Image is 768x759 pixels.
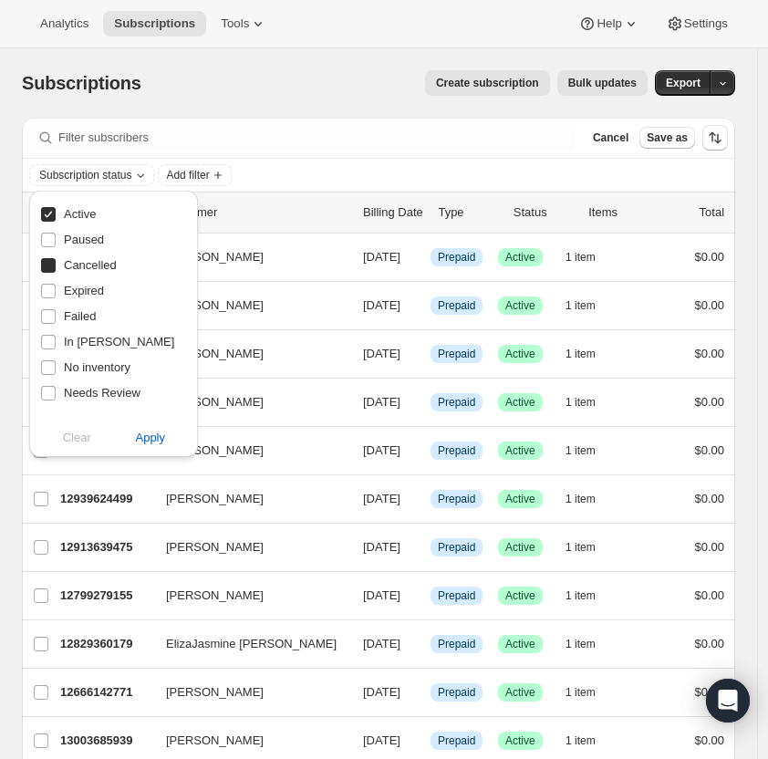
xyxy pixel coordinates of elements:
span: [DATE] [363,492,400,505]
span: Bulk updates [568,76,637,90]
span: Active [505,395,535,410]
span: Subscriptions [114,16,195,31]
input: Filter subscribers [58,125,575,151]
span: [DATE] [363,685,400,699]
span: 1 item [566,588,596,603]
span: Cancelled [64,258,117,272]
button: Subscriptions [103,11,206,36]
span: 1 item [566,298,596,313]
button: Apply subscription status filter [103,423,199,452]
div: 12914524211[PERSON_NAME][DATE]InfoPrepaidSuccessActive1 item$0.00 [60,341,724,367]
span: Add filter [166,168,209,182]
span: Active [64,207,96,221]
p: 12829360179 [60,635,151,653]
span: Prepaid [438,250,475,265]
button: Save as [639,127,695,149]
span: Active [505,443,535,458]
button: 1 item [566,486,616,512]
button: Export [655,70,711,96]
div: IDCustomerBilling DateTypeStatusItemsTotal [60,203,724,222]
button: Sort the results [702,125,728,151]
button: 1 item [566,535,616,560]
span: $0.00 [694,492,724,505]
span: [PERSON_NAME] [166,683,264,702]
span: [DATE] [363,540,400,554]
span: Settings [684,16,728,31]
span: Active [505,250,535,265]
span: Prepaid [438,733,475,748]
span: [PERSON_NAME] [166,732,264,750]
span: $0.00 [694,443,724,457]
button: 1 item [566,438,616,463]
span: Prepaid [438,347,475,361]
span: Active [505,298,535,313]
span: Cancel [593,130,628,145]
div: Type [438,203,498,222]
span: 1 item [566,685,596,700]
button: 1 item [566,244,616,270]
span: [PERSON_NAME] [166,248,264,266]
span: Analytics [40,16,88,31]
button: [PERSON_NAME] [155,726,337,755]
span: Expired [64,284,104,297]
p: Customer [166,203,348,222]
div: 12829360179ElizaJasmine [PERSON_NAME][DATE]InfoPrepaidSuccessActive1 item$0.00 [60,631,724,657]
button: [PERSON_NAME] [155,581,337,610]
span: $0.00 [694,540,724,554]
button: 1 item [566,631,616,657]
button: Create subscription [425,70,550,96]
span: [DATE] [363,250,400,264]
button: Settings [655,11,739,36]
span: $0.00 [694,347,724,360]
button: Analytics [29,11,99,36]
span: Needs Review [64,386,140,400]
p: 12913639475 [60,538,151,556]
span: Active [505,347,535,361]
span: Active [505,733,535,748]
span: [DATE] [363,347,400,360]
button: 1 item [566,293,616,318]
span: [PERSON_NAME] [166,587,264,605]
span: Prepaid [438,588,475,603]
span: $0.00 [694,298,724,312]
p: Total [700,203,724,222]
div: Open Intercom Messenger [706,679,750,723]
span: Create subscription [436,76,539,90]
span: [DATE] [363,395,400,409]
span: Prepaid [438,685,475,700]
span: 1 item [566,492,596,506]
button: 1 item [566,728,616,754]
span: [PERSON_NAME] [166,345,264,363]
button: [PERSON_NAME] [155,436,337,465]
div: 12666142771[PERSON_NAME][DATE]InfoPrepaidSuccessActive1 item$0.00 [60,680,724,705]
button: [PERSON_NAME] [155,678,337,707]
p: 12939624499 [60,490,151,508]
span: In [PERSON_NAME] [64,335,174,348]
span: [PERSON_NAME] [166,296,264,315]
span: [DATE] [363,733,400,747]
span: [PERSON_NAME] [166,442,264,460]
div: Items [588,203,649,222]
button: 1 item [566,583,616,608]
span: Active [505,637,535,651]
span: [PERSON_NAME] [166,393,264,411]
span: Active [505,492,535,506]
span: Active [505,540,535,555]
span: 1 item [566,540,596,555]
span: 1 item [566,347,596,361]
button: [PERSON_NAME] [155,484,337,514]
span: Save as [647,130,688,145]
span: [DATE] [363,637,400,650]
span: [PERSON_NAME] [166,538,264,556]
span: $0.00 [694,395,724,409]
button: 1 item [566,390,616,415]
button: Tools [210,11,278,36]
p: Billing Date [363,203,423,222]
span: 1 item [566,443,596,458]
span: Export [666,76,701,90]
span: $0.00 [694,637,724,650]
span: ElizaJasmine [PERSON_NAME] [166,635,337,653]
button: [PERSON_NAME] [155,388,337,417]
span: Prepaid [438,492,475,506]
span: 1 item [566,637,596,651]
